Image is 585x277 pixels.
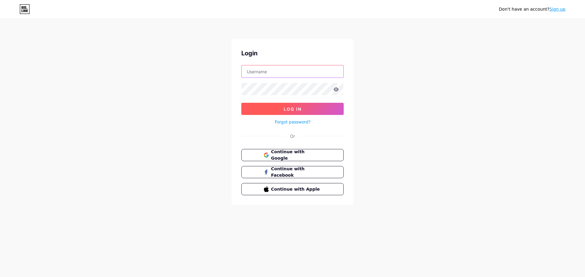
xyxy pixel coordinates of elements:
button: Continue with Google [241,149,344,161]
div: Or [290,133,295,139]
input: Username [242,65,343,78]
a: Sign up [549,7,565,12]
span: Continue with Facebook [271,166,321,178]
span: Log In [284,106,302,112]
span: Continue with Apple [271,186,321,192]
button: Log In [241,103,344,115]
span: Continue with Google [271,149,321,161]
button: Continue with Facebook [241,166,344,178]
a: Forgot password? [275,119,310,125]
div: Login [241,49,344,58]
button: Continue with Apple [241,183,344,195]
div: Don't have an account? [499,6,565,12]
